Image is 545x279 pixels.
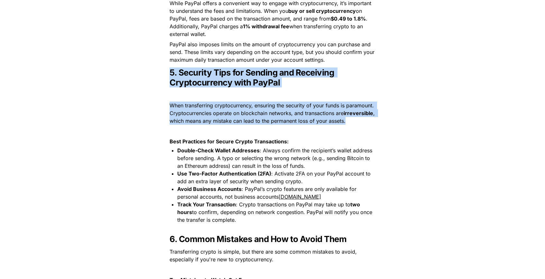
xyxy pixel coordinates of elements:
strong: two hours [177,201,361,215]
span: : Activate 2FA on your PayPal account to add an extra layer of security when sending crypto. [177,170,372,184]
strong: Best Practices for Secure Crypto Transactions: [170,138,289,145]
span: on PayPal, fees are based on the transaction amount, and range from [170,8,364,22]
span: Transferring crypto is simple, but there are some common mistakes to avoid, especially if you're ... [170,248,358,263]
span: PayPal also imposes limits on the amount of cryptocurrency you can purchase and send. These limit... [170,41,376,63]
strong: Double-Check Wallet Addresses [177,147,260,154]
strong: 6. Common Mistakes and How to Avoid Them [170,234,346,244]
strong: buy or sell cryptocurrency [288,8,356,14]
strong: 5. Security Tips for Sending and Receiving Cryptocurrency with PayPal [170,67,336,87]
strong: Use Two-Factor Authentication (2FA) [177,170,271,177]
span: when transferring crypto to an external wallet​. [170,23,365,37]
strong: $0.49 to 1.8% [331,15,366,22]
strong: Avoid Business Accounts [177,186,242,192]
u: [DOMAIN_NAME] [279,194,321,200]
span: . Additionally, PayPal charges a [170,15,369,30]
span: to confirm, depending on network congestion. PayPal will notify you once the transfer is complete​. [177,209,374,223]
span: , which means any mistake can lead to the permanent loss of your assets. [170,110,376,124]
span: When transferring cryptocurrency, ensuring the security of your funds is paramount. Cryptocurrenc... [170,102,375,116]
strong: 1% withdrawal fee [243,23,289,30]
span: : PayPal’s crypto features are only available for personal accounts, not business accounts​ [177,186,358,200]
strong: irreversible [344,110,373,116]
strong: Track Your Transaction [177,201,236,208]
span: : Crypto transactions on PayPal may take up to [236,201,350,208]
span: : Always confirm the recipient’s wallet address before sending. A typo or selecting the wrong net... [177,147,374,169]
